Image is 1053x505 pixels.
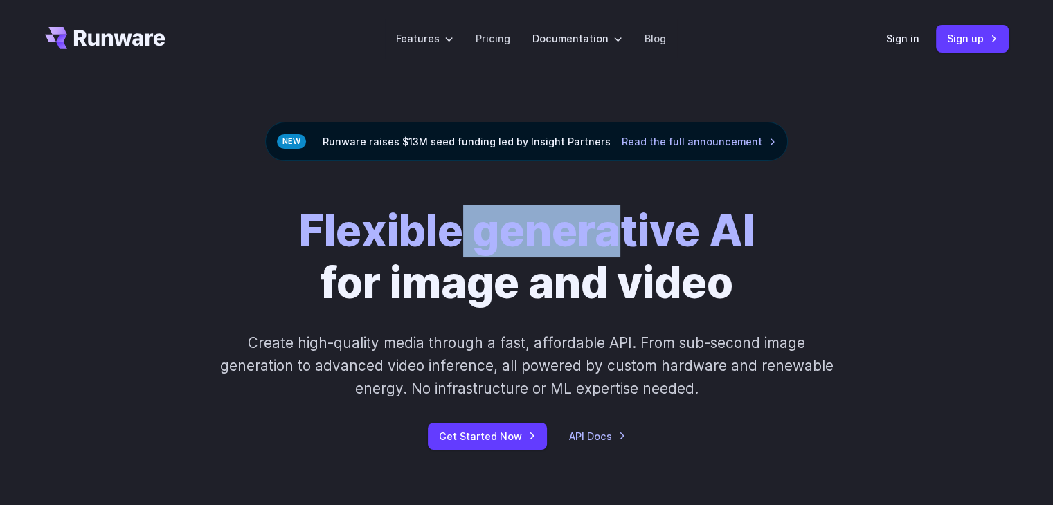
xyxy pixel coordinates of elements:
div: Runware raises $13M seed funding led by Insight Partners [265,122,788,161]
label: Features [396,30,453,46]
a: Get Started Now [428,423,547,450]
a: Read the full announcement [622,134,776,149]
p: Create high-quality media through a fast, affordable API. From sub-second image generation to adv... [218,331,835,401]
h1: for image and video [299,205,755,309]
a: Sign in [886,30,919,46]
a: API Docs [569,428,626,444]
a: Go to / [45,27,165,49]
a: Sign up [936,25,1009,52]
a: Blog [645,30,666,46]
strong: Flexible generative AI [299,205,755,257]
label: Documentation [532,30,622,46]
a: Pricing [476,30,510,46]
